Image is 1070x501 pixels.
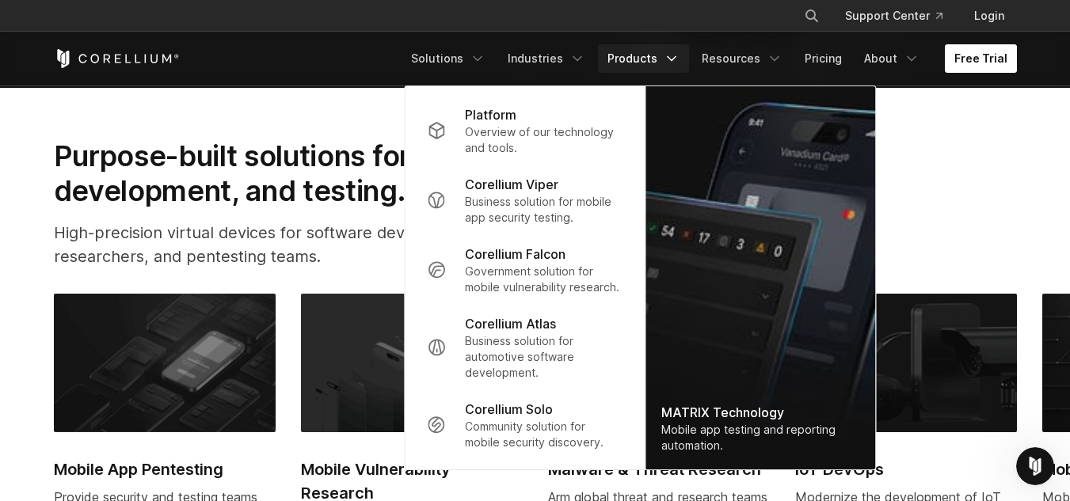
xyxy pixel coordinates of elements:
[692,44,792,73] a: Resources
[414,96,635,165] a: Platform Overview of our technology and tools.
[54,49,180,68] a: Corellium Home
[598,44,689,73] a: Products
[465,400,553,419] p: Corellium Solo
[54,139,594,209] h2: Purpose-built solutions for research, development, and testing.
[301,294,523,431] img: Mobile Vulnerability Research
[414,165,635,235] a: Corellium Viper Business solution for mobile app security testing.
[795,457,1017,481] h2: IoT DevOps
[465,194,623,226] p: Business solution for mobile app security testing.
[465,419,623,450] p: Community solution for mobile security discovery.
[402,44,1017,73] div: Navigation Menu
[465,333,623,381] p: Business solution for automotive software development.
[661,403,860,422] div: MATRIX Technology
[465,245,565,264] p: Corellium Falcon
[795,44,851,73] a: Pricing
[945,44,1017,73] a: Free Trial
[54,294,276,431] img: Mobile App Pentesting
[465,175,558,194] p: Corellium Viper
[402,44,495,73] a: Solutions
[414,390,635,460] a: Corellium Solo Community solution for mobile security discovery.
[785,2,1017,30] div: Navigation Menu
[414,235,635,305] a: Corellium Falcon Government solution for mobile vulnerability research.
[661,422,860,454] div: Mobile app testing and reporting automation.
[498,44,595,73] a: Industries
[465,124,623,156] p: Overview of our technology and tools.
[832,2,955,30] a: Support Center
[645,86,876,469] img: Matrix_WebNav_1x
[855,44,929,73] a: About
[645,86,876,469] a: MATRIX Technology Mobile app testing and reporting automation.
[795,294,1017,431] img: IoT DevOps
[465,105,516,124] p: Platform
[798,2,826,30] button: Search
[1016,447,1054,485] iframe: Intercom live chat
[414,305,635,390] a: Corellium Atlas Business solution for automotive software development.
[465,264,623,295] p: Government solution for mobile vulnerability research.
[54,221,594,268] p: High-precision virtual devices for software developers, security researchers, and pentesting teams.
[961,2,1017,30] a: Login
[465,314,556,333] p: Corellium Atlas
[54,457,276,481] h2: Mobile App Pentesting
